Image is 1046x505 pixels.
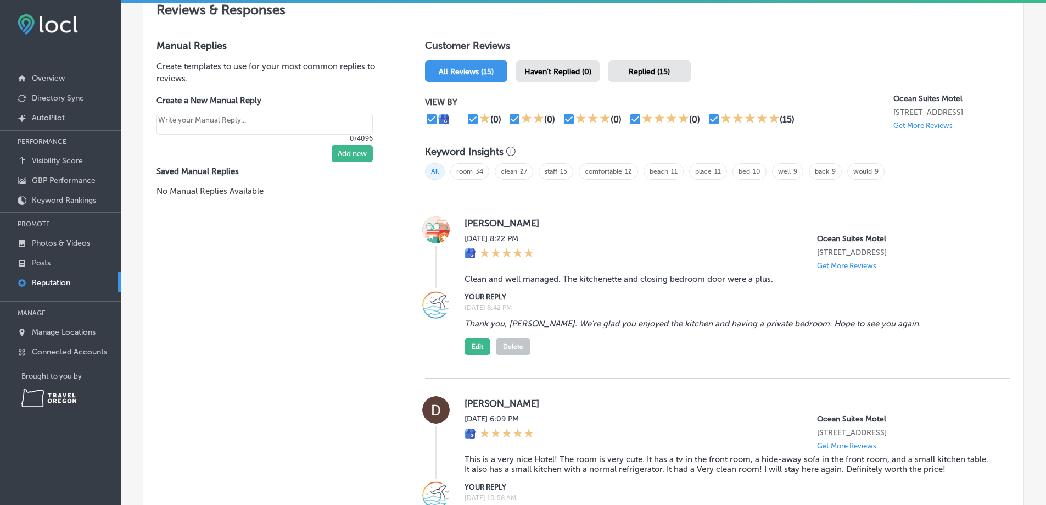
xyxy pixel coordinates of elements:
[32,74,65,83] p: Overview
[780,114,795,125] div: (15)
[793,168,797,175] a: 9
[893,121,953,130] p: Get More Reviews
[465,234,534,243] label: [DATE] 8:22 PM
[21,389,76,407] img: Travel Oregon
[465,274,993,284] blockquote: Clean and well managed. The kitchenette and closing bedroom door were a plus.
[156,167,390,176] label: Saved Manual Replies
[156,40,390,52] h3: Manual Replies
[21,372,121,380] p: Brought to you by
[422,291,450,319] img: Image
[832,168,836,175] a: 9
[817,428,993,437] p: 16045 Lower Harbor Road
[480,248,534,260] div: 5 Stars
[545,168,557,175] a: staff
[629,67,670,76] span: Replied (15)
[156,114,373,135] textarea: Create your Quick Reply
[853,168,872,175] a: would
[650,168,668,175] a: beach
[817,442,876,450] p: Get More Reviews
[817,414,993,424] p: Ocean Suites Motel
[720,113,780,126] div: 5 Stars
[32,93,84,103] p: Directory Sync
[714,168,721,175] a: 11
[465,304,993,312] label: [DATE] 8:42 PM
[496,338,530,355] button: Delete
[575,113,611,126] div: 3 Stars
[893,94,1010,103] p: Ocean Suites Motel
[425,97,893,107] p: VIEW BY
[695,168,712,175] a: place
[465,293,993,301] label: YOUR REPLY
[465,398,993,409] label: [PERSON_NAME]
[156,96,373,106] label: Create a New Manual Reply
[671,168,678,175] a: 11
[332,145,373,162] button: Add new
[425,40,1010,56] h1: Customer Reviews
[18,14,78,35] img: fda3e92497d09a02dc62c9cd864e3231.png
[893,108,1010,117] p: 16045 Lower Harbor Road Harbor, OR 97415-8310, US
[465,218,993,229] label: [PERSON_NAME]
[817,248,993,257] p: 16045 Lower Harbor Road
[625,168,632,175] a: 12
[32,278,70,287] p: Reputation
[425,146,504,158] h3: Keyword Insights
[32,258,51,268] p: Posts
[465,483,993,491] label: YOUR REPLY
[465,338,490,355] button: Edit
[32,176,96,185] p: GBP Performance
[476,168,483,175] a: 34
[815,168,829,175] a: back
[501,168,517,175] a: clean
[156,60,390,85] p: Create templates to use for your most common replies to reviews.
[156,135,373,142] p: 0/4096
[521,113,544,126] div: 2 Stars
[32,238,90,248] p: Photos & Videos
[875,168,879,175] a: 9
[439,67,494,76] span: All Reviews (15)
[32,156,83,165] p: Visibility Score
[778,168,791,175] a: well
[642,113,689,126] div: 4 Stars
[456,168,473,175] a: room
[524,67,591,76] span: Haven't Replied (0)
[156,185,390,197] p: No Manual Replies Available
[32,328,96,337] p: Manage Locations
[32,113,65,123] p: AutoPilot
[465,319,993,329] blockquote: Thank you, [PERSON_NAME]. We're glad you enjoyed the kitchen and having a private bedroom. Hope t...
[817,234,993,243] p: Ocean Suites Motel
[689,114,700,125] div: (0)
[32,196,96,205] p: Keyword Rankings
[611,114,622,125] div: (0)
[560,168,567,175] a: 15
[520,168,527,175] a: 27
[480,428,534,440] div: 5 Stars
[465,414,534,424] label: [DATE] 6:09 PM
[753,168,760,175] a: 10
[490,114,501,125] div: (0)
[544,114,555,125] div: (0)
[32,347,107,357] p: Connected Accounts
[479,113,490,126] div: 1 Star
[425,163,445,180] span: All
[585,168,622,175] a: comfortable
[465,454,993,474] blockquote: This is a very nice Hotel! The room is very cute. It has a tv in the front room, a hide-away sofa...
[465,494,993,502] label: [DATE] 10:58 AM
[817,262,876,270] p: Get More Reviews
[739,168,750,175] a: bed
